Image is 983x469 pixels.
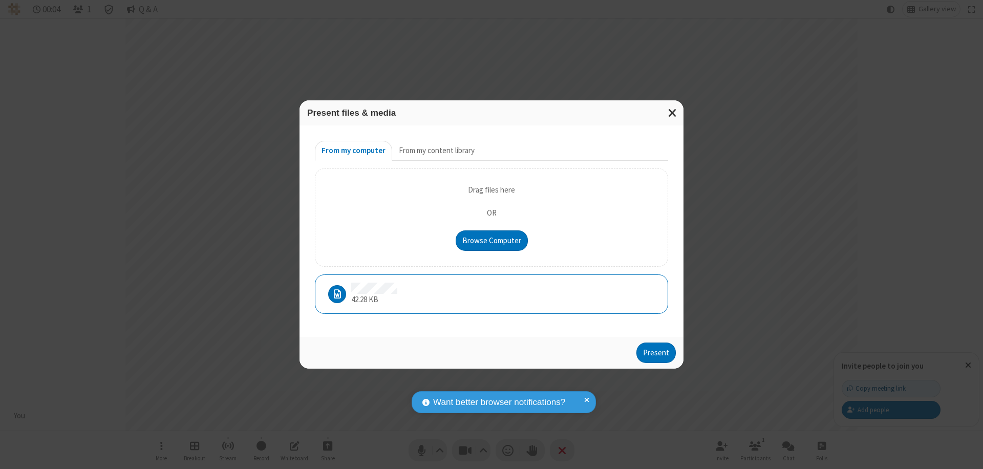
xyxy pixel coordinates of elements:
button: From my content library [392,141,481,161]
p: 42.28 KB [351,294,397,306]
button: Browse Computer [456,230,528,251]
h3: Present files & media [307,108,676,118]
button: Present [636,343,676,363]
div: Upload Background [315,168,668,267]
button: Close modal [662,100,683,125]
span: Want better browser notifications? [433,396,565,409]
button: From my computer [315,141,392,161]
